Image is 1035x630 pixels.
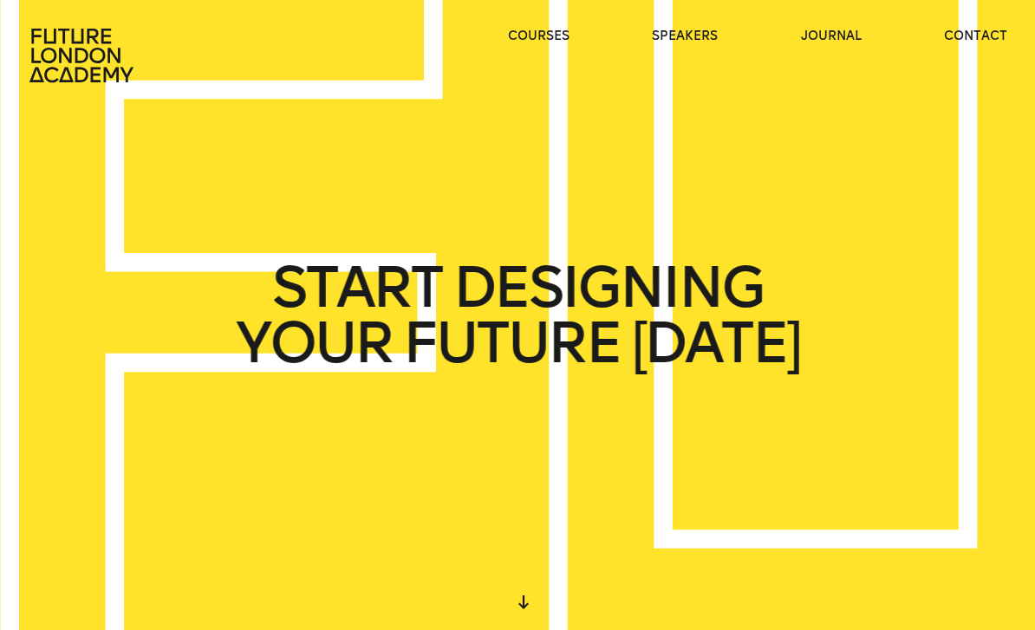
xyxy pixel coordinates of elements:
[652,28,718,45] a: speakers
[801,28,862,45] a: journal
[272,260,442,315] span: START
[453,260,763,315] span: DESIGNING
[236,315,392,371] span: YOUR
[508,28,570,45] a: courses
[944,28,1007,45] a: contact
[631,315,799,371] span: [DATE]
[403,315,620,371] span: FUTURE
